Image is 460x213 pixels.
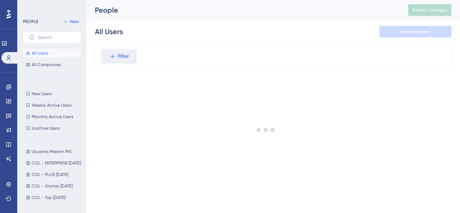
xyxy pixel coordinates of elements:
[23,170,86,179] button: COL - PLUS [DATE]
[32,160,81,166] span: COL - ENTERPRISE [DATE]
[32,183,73,189] span: COL - Starter [DATE]
[95,27,123,37] div: All Users
[70,19,79,24] span: New
[32,125,60,131] span: Inactive Users
[23,182,86,190] button: COL - Starter [DATE]
[38,35,75,40] input: Search
[23,49,81,57] button: All Users
[32,50,48,56] span: All Users
[61,17,81,26] button: New
[408,4,451,16] button: Publish Changes
[379,26,451,37] button: Save Segment
[413,7,447,13] span: Publish Changes
[95,5,390,15] div: People
[32,62,61,68] span: All Companies
[32,195,65,200] span: COL - Top [DATE]
[32,172,68,177] span: COL - PLUS [DATE]
[23,60,81,69] button: All Companies
[23,19,38,24] div: PEOPLE
[23,101,81,110] button: Weekly Active Users
[23,193,86,202] button: COL - Top [DATE]
[32,102,72,108] span: Weekly Active Users
[32,149,72,154] span: Usuarios Melonn MX
[401,29,430,34] span: Save Segment
[23,112,81,121] button: Monthly Active Users
[32,91,52,97] span: New Users
[23,124,81,133] button: Inactive Users
[23,159,86,167] button: COL - ENTERPRISE [DATE]
[23,147,86,156] button: Usuarios Melonn MX
[23,89,81,98] button: New Users
[32,114,73,120] span: Monthly Active Users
